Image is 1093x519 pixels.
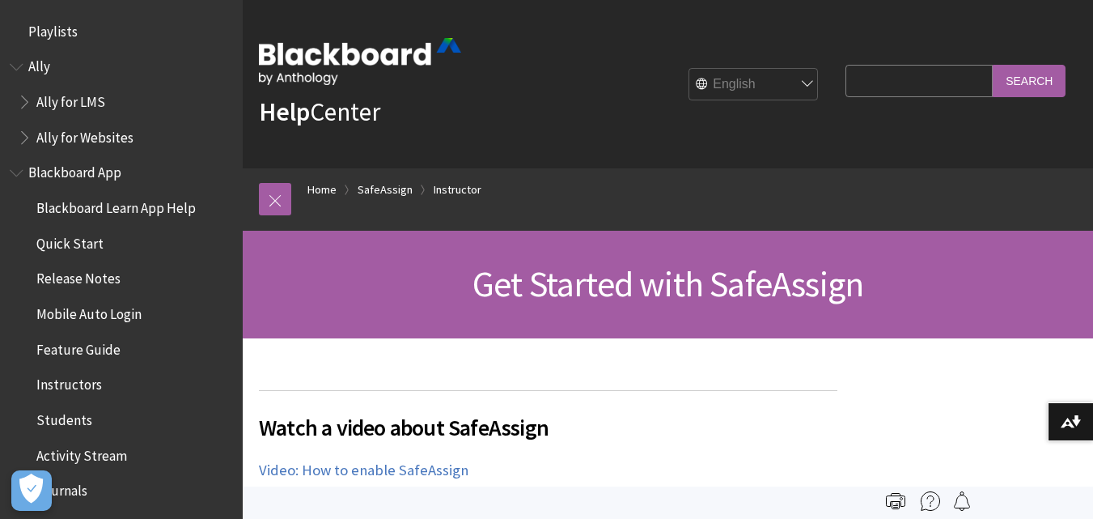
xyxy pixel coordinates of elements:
[36,372,102,394] span: Instructors
[28,18,78,40] span: Playlists
[434,180,481,200] a: Instructor
[36,124,133,146] span: Ally for Websites
[36,478,87,500] span: Journals
[36,406,92,428] span: Students
[10,53,233,151] nav: Book outline for Anthology Ally Help
[921,491,940,511] img: More help
[472,262,863,306] span: Get Started with SafeAssign
[259,411,837,445] span: Watch a video about SafeAssign
[36,88,105,110] span: Ally for LMS
[36,230,104,252] span: Quick Start
[36,194,196,216] span: Blackboard Learn App Help
[259,96,310,128] strong: Help
[886,491,905,511] img: Print
[358,180,413,200] a: SafeAssign
[259,461,468,480] a: Video: How to enable SafeAssign
[993,65,1065,96] input: Search
[259,96,380,128] a: HelpCenter
[28,160,121,181] span: Blackboard App
[36,442,127,464] span: Activity Stream
[36,300,142,322] span: Mobile Auto Login
[36,266,121,287] span: Release Notes
[259,38,461,85] img: Blackboard by Anthology
[689,69,819,101] select: Site Language Selector
[307,180,337,200] a: Home
[36,336,121,358] span: Feature Guide
[28,53,50,75] span: Ally
[11,470,52,511] button: Abrir preferências
[952,491,972,511] img: Follow this page
[10,18,233,45] nav: Book outline for Playlists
